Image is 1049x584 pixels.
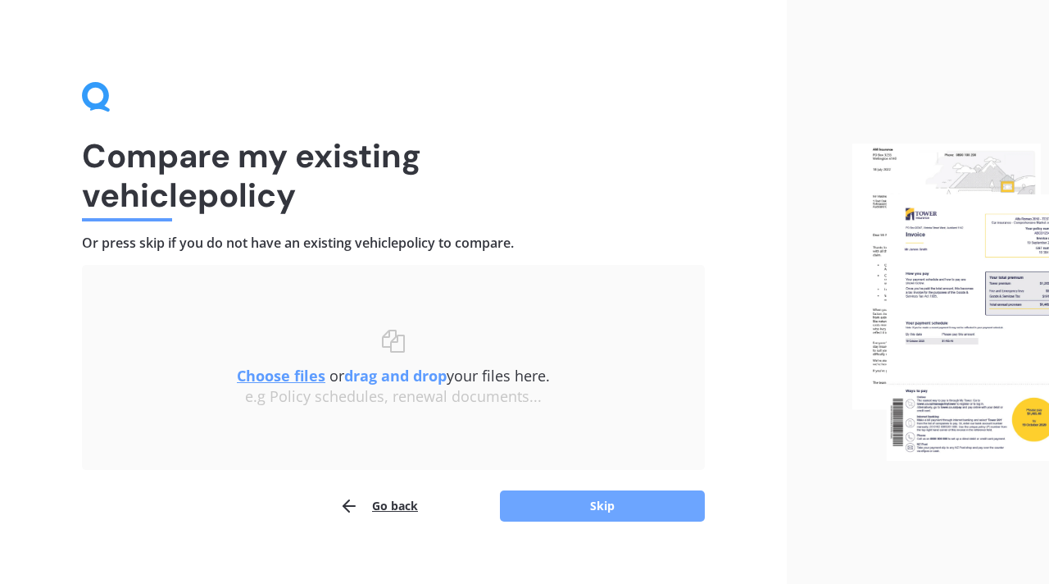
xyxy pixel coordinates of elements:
h4: Or press skip if you do not have an existing vehicle policy to compare. [82,235,705,252]
img: files.webp [852,144,1049,462]
span: or your files here. [237,366,550,386]
button: Skip [500,490,705,522]
h1: Compare my existing vehicle policy [82,136,705,215]
u: Choose files [237,366,325,386]
div: e.g Policy schedules, renewal documents... [115,388,672,406]
button: Go back [339,490,418,522]
b: drag and drop [344,366,447,386]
